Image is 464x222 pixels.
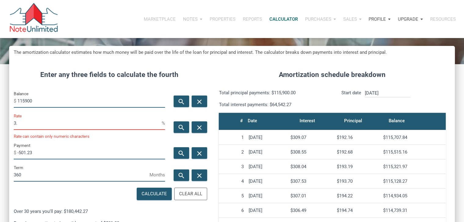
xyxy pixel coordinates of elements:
div: 1 [221,135,244,140]
i: search [178,98,185,106]
p: Total interest payments: $64,542.27 [219,101,328,108]
div: $115,515.16 [383,149,443,155]
button: Properties [206,10,239,28]
div: 6 [221,208,244,213]
div: $308.55 [290,149,332,155]
i: close [196,149,203,157]
div: 5 [221,193,244,199]
button: Profile [365,10,394,28]
div: $115,707.84 [383,135,443,140]
button: close [192,95,207,107]
div: Principal [344,116,362,125]
p: Properties [210,16,236,22]
input: Rate [14,116,162,130]
button: Reports [239,10,266,28]
div: 2 [221,149,244,155]
div: $192.68 [337,149,378,155]
div: $193.19 [337,164,378,169]
p: Upgrade [398,16,418,22]
div: Date [247,116,257,125]
div: $309.07 [290,135,332,140]
button: close [192,121,207,133]
p: Reports [243,16,262,22]
span: $ [14,96,17,106]
img: NoteUnlimited [9,3,58,35]
div: [DATE] [249,193,286,199]
i: close [196,172,203,179]
h4: Amortization schedule breakdown [214,70,450,80]
i: search [178,124,185,131]
label: Rate [14,112,22,120]
div: Rate can contain only numeric characters [14,134,165,139]
h4: Enter any three fields to calculate the fourth [14,70,205,80]
button: Calculate [137,188,172,200]
span: Months [149,170,165,180]
div: 4 [221,179,244,184]
button: search [174,95,189,107]
i: search [178,149,185,157]
div: $194.22 [337,193,378,199]
input: Term [14,168,149,182]
button: close [192,169,207,181]
label: Term [14,164,23,171]
div: $306.49 [290,208,332,213]
input: Balance [17,94,165,108]
div: # [240,116,243,125]
p: Resources [430,16,456,22]
label: Payment [14,142,30,149]
div: [DATE] [249,135,286,140]
div: $307.53 [290,179,332,184]
button: search [174,169,189,181]
button: Marketplace [140,10,179,28]
p: Start date [341,89,361,108]
h5: The amortization calculator estimates how much money will be paid over the life of the loan for p... [14,49,450,56]
div: $307.01 [290,193,332,199]
div: $308.04 [290,164,332,169]
p: Profile [369,16,386,22]
div: Clear All [179,190,202,197]
div: [DATE] [249,164,286,169]
div: $192.16 [337,135,378,140]
div: Interest [299,116,315,125]
button: Clear All [174,188,207,200]
label: Balance [14,90,28,97]
span: $ [14,148,17,158]
p: Marketplace [144,16,176,22]
div: $194.74 [337,208,378,213]
i: search [178,172,185,179]
div: Balance [388,116,405,125]
i: close [196,98,203,106]
div: Calculate [142,190,167,197]
div: $114,739.31 [383,208,443,213]
button: Upgrade [394,10,426,28]
p: Calculator [269,16,298,22]
button: Resources [426,10,459,28]
i: close [196,124,203,131]
div: [DATE] [249,208,286,213]
button: search [174,121,189,133]
button: close [192,147,207,159]
input: Payment [17,146,165,159]
div: $115,128.27 [383,179,443,184]
div: [DATE] [249,149,286,155]
div: $193.70 [337,179,378,184]
span: % [162,118,165,128]
button: search [174,147,189,159]
p: Total principal payments: $115,900.00 [219,89,328,96]
p: Over 30 years you'll pay: $180,442.27 [14,208,205,215]
div: $114,934.05 [383,193,443,199]
div: 3 [221,164,244,169]
div: [DATE] [249,179,286,184]
a: Calculator [266,10,301,28]
div: $115,321.97 [383,164,443,169]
